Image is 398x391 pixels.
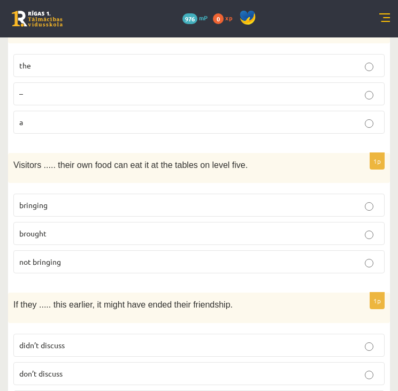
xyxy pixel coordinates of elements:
span: mP [199,13,208,22]
span: If they ..... this earlier, it might have ended their friendship. [13,300,233,309]
span: brought [19,228,47,238]
span: don’t discuss [19,369,63,378]
span: not bringing [19,257,61,266]
span: – [19,89,23,98]
a: Rīgas 1. Tālmācības vidusskola [12,11,63,27]
span: 0 [213,13,224,24]
input: didn’t discuss [365,342,373,351]
input: bringing [365,202,373,211]
span: a [19,117,23,127]
input: – [365,91,373,99]
span: bringing [19,200,48,210]
input: brought [365,231,373,239]
input: don’t discuss [365,371,373,379]
p: 1p [370,292,385,309]
span: xp [225,13,232,22]
span: the [19,60,31,70]
span: didn’t discuss [19,340,65,350]
a: 0 xp [213,13,238,22]
span: 976 [182,13,197,24]
input: a [365,119,373,128]
p: 1p [370,152,385,170]
input: the [365,63,373,71]
input: not bringing [365,259,373,267]
span: Visitors ..... their own food can eat it at the tables on level five. [13,160,248,170]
